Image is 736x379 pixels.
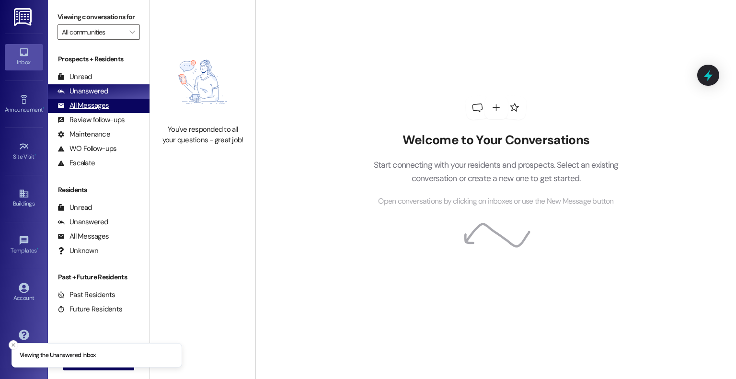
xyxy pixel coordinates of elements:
[5,280,43,306] a: Account
[57,304,122,314] div: Future Residents
[43,105,44,112] span: •
[57,217,108,227] div: Unanswered
[57,144,116,154] div: WO Follow-ups
[5,44,43,70] a: Inbox
[57,158,95,168] div: Escalate
[37,246,38,253] span: •
[378,195,613,207] span: Open conversations by clicking on inboxes or use the New Message button
[57,231,109,241] div: All Messages
[161,125,245,145] div: You've responded to all your questions - great job!
[48,54,149,64] div: Prospects + Residents
[57,203,92,213] div: Unread
[5,138,43,164] a: Site Visit •
[57,10,140,24] label: Viewing conversations for
[57,115,125,125] div: Review follow-ups
[5,327,43,353] a: Support
[62,24,125,40] input: All communities
[20,351,96,360] p: Viewing the Unanswered inbox
[48,185,149,195] div: Residents
[5,232,43,258] a: Templates •
[57,101,109,111] div: All Messages
[5,185,43,211] a: Buildings
[9,340,18,350] button: Close toast
[48,272,149,282] div: Past + Future Residents
[57,72,92,82] div: Unread
[57,290,115,300] div: Past Residents
[57,246,98,256] div: Unknown
[359,133,633,148] h2: Welcome to Your Conversations
[129,28,135,36] i: 
[359,158,633,185] p: Start connecting with your residents and prospects. Select an existing conversation or create a n...
[57,86,108,96] div: Unanswered
[57,129,110,139] div: Maintenance
[161,44,245,120] img: empty-state
[14,8,34,26] img: ResiDesk Logo
[34,152,36,159] span: •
